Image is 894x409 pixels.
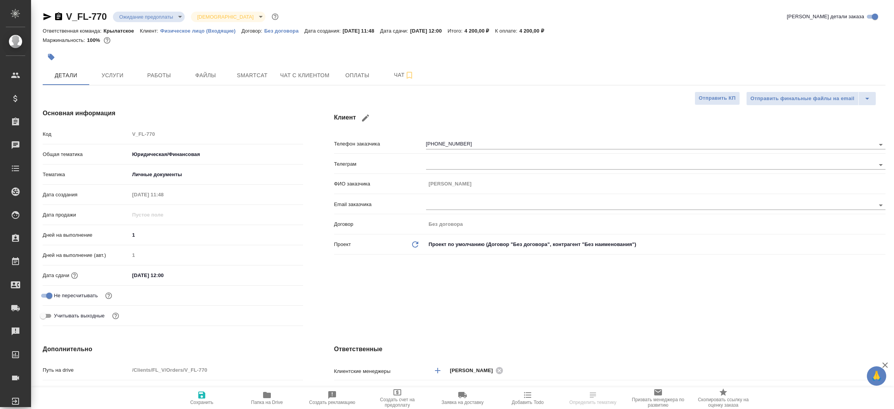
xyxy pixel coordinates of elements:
svg: Подписаться [405,71,414,80]
h4: Ответственные [334,345,885,354]
input: Пустое поле [426,178,885,189]
button: Определить тематику [560,387,625,409]
button: Если добавить услуги и заполнить их объемом, то дата рассчитается автоматически [69,270,80,281]
p: Email заказчика [334,201,426,208]
input: ✎ Введи что-нибудь [130,229,303,241]
span: Заявка на доставку [442,400,483,405]
p: Итого: [448,28,464,34]
button: Отправить финальные файлы на email [746,92,859,106]
button: Создать счет на предоплату [365,387,430,409]
p: Телеграм [334,160,426,168]
input: Пустое поле [130,250,303,261]
p: Путь [43,386,130,394]
input: Пустое поле [130,189,198,200]
p: Физическое лицо (Входящие) [160,28,242,34]
button: Open [875,159,886,170]
button: Скопировать ссылку [54,12,63,21]
input: ✎ Введи что-нибудь [130,270,198,281]
button: Open [875,200,886,211]
p: Дата продажи [43,211,130,219]
button: [DEMOGRAPHIC_DATA] [195,14,256,20]
button: Добавить тэг [43,49,60,66]
a: Физическое лицо (Входящие) [160,27,242,34]
input: Пустое поле [130,128,303,140]
p: 100% [87,37,102,43]
input: ✎ Введи что-нибудь [130,385,303,396]
div: Крылатское [426,384,885,397]
button: Скопировать ссылку на оценку заказа [691,387,756,409]
button: Скопировать ссылку для ЯМессенджера [43,12,52,21]
span: [PERSON_NAME] [450,367,498,374]
div: Личные документы [130,168,303,181]
span: Отправить финальные файлы на email [750,94,854,103]
p: Договор [334,220,426,228]
span: Работы [140,71,178,80]
span: Файлы [187,71,224,80]
div: split button [746,92,876,106]
p: Проект [334,241,351,248]
p: Путь на drive [43,366,130,374]
p: Ответственная команда [334,386,392,394]
p: Без договора [264,28,305,34]
p: Договор: [241,28,264,34]
div: Ожидание предоплаты [113,12,185,22]
p: Дата создания: [305,28,343,34]
button: Доп статусы указывают на важность/срочность заказа [270,12,280,22]
p: Дней на выполнение (авт.) [43,251,130,259]
div: Проект по умолчанию (Договор "Без договора", контрагент "Без наименования") [426,238,885,251]
span: Услуги [94,71,131,80]
span: Папка на Drive [251,400,283,405]
span: Чат [385,70,423,80]
a: V_FL-770 [66,11,107,22]
span: Оплаты [339,71,376,80]
span: Добавить Todo [512,400,544,405]
p: Крылатское [104,28,140,34]
button: Папка на Drive [234,387,300,409]
button: 🙏 [867,366,886,386]
p: Дата создания [43,191,130,199]
button: Включи, если не хочешь, чтобы указанная дата сдачи изменилась после переставления заказа в 'Подтв... [104,291,114,301]
span: Чат с клиентом [280,71,329,80]
span: 🙏 [870,368,883,384]
p: [DATE] 11:48 [343,28,380,34]
button: Выбери, если сб и вс нужно считать рабочими днями для выполнения заказа. [111,311,121,321]
span: Детали [47,71,85,80]
p: [DATE] 12:00 [410,28,448,34]
p: Код [43,130,130,138]
span: [PERSON_NAME] детали заказа [787,13,864,21]
input: Пустое поле [426,218,885,230]
span: Создать рекламацию [309,400,355,405]
button: Создать рекламацию [300,387,365,409]
span: Сохранить [190,400,213,405]
span: Не пересчитывать [54,292,98,300]
button: Добавить Todo [495,387,560,409]
input: Пустое поле [130,364,303,376]
button: Добавить менеджера [428,361,447,380]
a: Без договора [264,27,305,34]
p: Общая тематика [43,151,130,158]
p: Маржинальность: [43,37,87,43]
button: Сохранить [169,387,234,409]
span: Отправить КП [699,94,736,103]
button: Отправить КП [695,92,740,105]
h4: Клиент [334,109,885,127]
span: Smartcat [234,71,271,80]
p: Дата сдачи [43,272,69,279]
input: Пустое поле [130,209,198,220]
button: Open [875,139,886,150]
p: Клиентские менеджеры [334,367,426,375]
span: Учитывать выходные [54,312,105,320]
div: Ожидание предоплаты [191,12,265,22]
button: 0.00 RUB; [102,35,112,45]
span: Определить тематику [569,400,616,405]
button: Призвать менеджера по развитию [625,387,691,409]
span: Создать счет на предоплату [369,397,425,408]
span: Скопировать ссылку на оценку заказа [695,397,751,408]
p: Телефон заказчика [334,140,426,148]
p: ФИО заказчика [334,180,426,188]
h4: Дополнительно [43,345,303,354]
button: Ожидание предоплаты [117,14,175,20]
p: Ответственная команда: [43,28,104,34]
h4: Основная информация [43,109,303,118]
p: Дней на выполнение [43,231,130,239]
